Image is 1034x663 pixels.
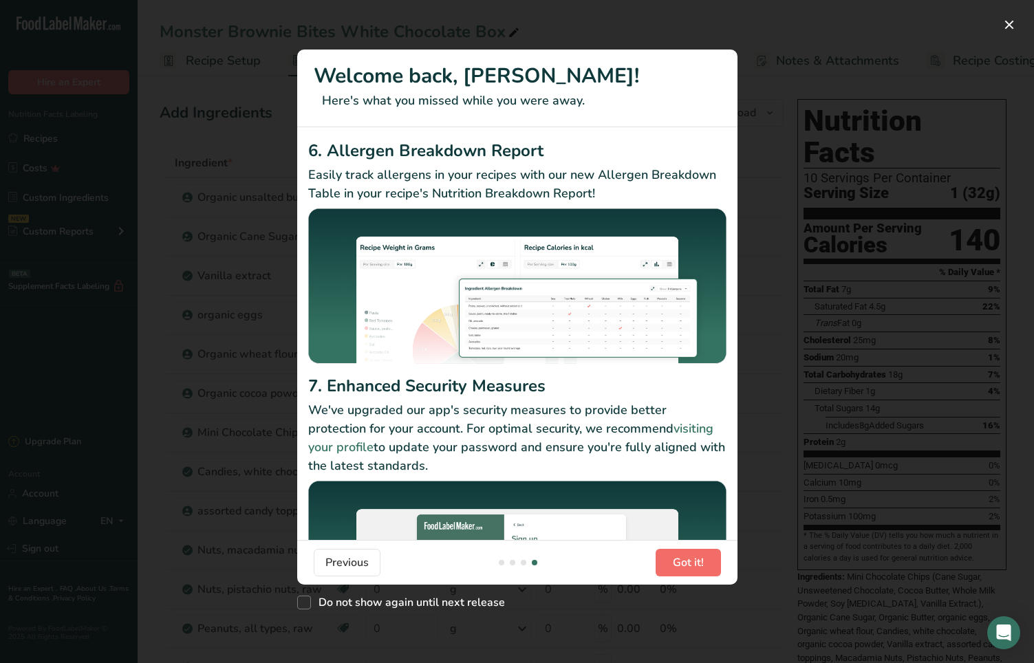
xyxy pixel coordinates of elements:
[308,166,726,203] p: Easily track allergens in your recipes with our new Allergen Breakdown Table in your recipe's Nut...
[673,554,704,571] span: Got it!
[308,481,726,637] img: Enhanced Security Measures
[308,138,726,163] h2: 6. Allergen Breakdown Report
[308,373,726,398] h2: 7. Enhanced Security Measures
[314,61,721,91] h1: Welcome back, [PERSON_NAME]!
[311,596,505,609] span: Do not show again until next release
[314,549,380,576] button: Previous
[308,401,726,475] p: We've upgraded our app's security measures to provide better protection for your account. For opt...
[308,208,726,369] img: Allergen Breakdown Report
[987,616,1020,649] div: Open Intercom Messenger
[325,554,369,571] span: Previous
[656,549,721,576] button: Got it!
[314,91,721,110] p: Here's what you missed while you were away.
